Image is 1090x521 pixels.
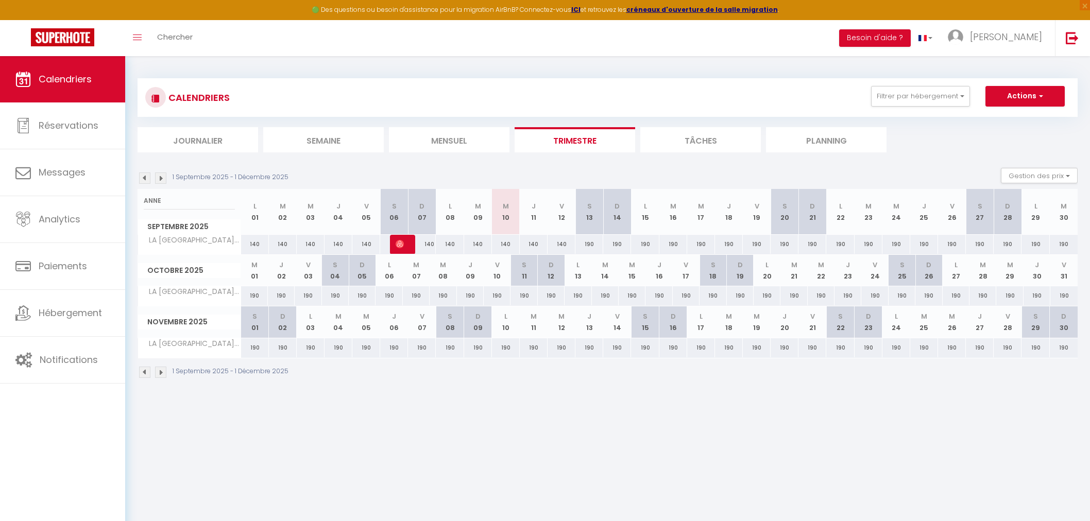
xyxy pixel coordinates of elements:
th: 17 [673,255,700,286]
div: 190 [520,338,548,357]
abbr: M [440,260,446,270]
abbr: V [873,260,877,270]
abbr: M [754,311,760,321]
abbr: M [503,201,509,211]
abbr: S [587,201,592,211]
th: 18 [715,306,743,338]
abbr: V [1006,311,1010,321]
th: 30 [1024,255,1050,286]
div: 190 [619,286,645,305]
div: 190 [938,235,966,254]
th: 10 [492,189,520,235]
abbr: L [1034,201,1037,211]
th: 12 [548,189,575,235]
th: 17 [687,189,715,235]
abbr: M [602,260,608,270]
span: [PERSON_NAME] [970,30,1042,43]
strong: créneaux d'ouverture de la salle migration [626,5,778,14]
abbr: L [309,311,312,321]
div: 140 [297,235,325,254]
abbr: V [684,260,688,270]
abbr: L [253,201,257,211]
abbr: M [698,201,704,211]
abbr: M [670,201,676,211]
th: 13 [575,189,603,235]
abbr: L [700,311,703,321]
abbr: M [475,201,481,211]
div: 190 [743,235,771,254]
button: Besoin d'aide ? [839,29,911,47]
div: 190 [687,235,715,254]
div: 190 [969,286,996,305]
div: 190 [430,286,456,305]
th: 22 [826,189,854,235]
th: 12 [538,255,565,286]
div: 190 [994,235,1021,254]
th: 13 [565,255,591,286]
abbr: M [531,311,537,321]
abbr: S [448,311,452,321]
abbr: L [576,260,580,270]
li: Tâches [640,127,761,152]
abbr: L [388,260,391,270]
h3: CALENDRIERS [166,86,230,109]
th: 29 [1021,306,1049,338]
abbr: D [549,260,554,270]
abbr: L [839,201,842,211]
abbr: D [1061,311,1066,321]
th: 24 [882,189,910,235]
li: Semaine [263,127,384,152]
span: Messages [39,166,86,179]
th: 26 [938,189,966,235]
abbr: M [335,311,342,321]
abbr: S [1033,311,1038,321]
th: 21 [780,255,807,286]
th: 13 [575,306,603,338]
span: Analytics [39,213,80,225]
th: 07 [408,189,436,235]
th: 11 [520,189,548,235]
div: 190 [592,286,619,305]
div: 140 [408,235,436,254]
abbr: S [782,201,787,211]
div: 190 [603,338,631,357]
div: 190 [808,286,834,305]
div: 190 [297,338,325,357]
th: 20 [771,306,798,338]
div: 190 [322,286,349,305]
th: 16 [659,189,687,235]
th: 09 [457,255,484,286]
abbr: J [657,260,661,270]
th: 23 [834,255,861,286]
abbr: D [810,201,815,211]
th: 07 [408,306,436,338]
div: 190 [241,338,269,357]
span: Calendriers [39,73,92,85]
div: 190 [548,338,575,357]
abbr: L [765,260,769,270]
th: 10 [492,306,520,338]
img: ... [948,29,963,45]
div: 190 [659,235,687,254]
div: 140 [269,235,297,254]
th: 27 [966,189,994,235]
abbr: D [738,260,743,270]
div: 190 [1021,235,1049,254]
div: 190 [575,235,603,254]
div: 190 [403,286,430,305]
div: 190 [943,286,969,305]
th: 24 [882,306,910,338]
abbr: S [522,260,526,270]
abbr: V [495,260,500,270]
div: 190 [834,286,861,305]
div: 190 [659,338,687,357]
th: 05 [352,306,380,338]
th: 23 [855,306,882,338]
abbr: M [865,201,872,211]
abbr: J [336,201,340,211]
abbr: M [1007,260,1013,270]
img: Super Booking [31,28,94,46]
abbr: M [413,260,419,270]
div: 190 [575,338,603,357]
th: 05 [349,255,376,286]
